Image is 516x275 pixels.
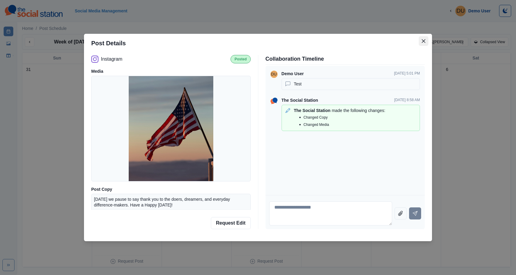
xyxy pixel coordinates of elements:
[211,217,251,229] button: Request Edit
[94,197,248,220] p: [DATE] we pause to say thank you to the doers, dreamers, and everyday difference-makers. Have a H...
[419,36,428,46] button: Close
[409,207,421,219] button: Send message
[294,81,417,87] p: Test
[234,56,247,62] p: Posted
[394,97,420,104] p: [DATE] 8:58 AM
[282,97,318,104] p: The Social Station
[332,107,385,114] p: made the following changes:
[84,34,432,53] header: Post Details
[91,68,251,75] p: Media
[395,207,407,219] button: Attach file
[91,186,251,193] p: Post Copy
[266,55,425,63] p: Collaboration Timeline
[294,107,331,114] p: The Social Station
[271,69,276,79] div: Demo User
[304,115,328,120] p: Changed Copy
[101,56,122,63] p: Instagram
[282,71,304,77] p: Demo User
[394,71,420,77] p: [DATE] 5:01 PM
[129,76,213,181] img: w9zj6vcvaaj73xzhz19m
[269,96,279,106] img: ssLogoSVG.f144a2481ffb055bcdd00c89108cbcb7.svg
[304,122,329,127] p: Changed Media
